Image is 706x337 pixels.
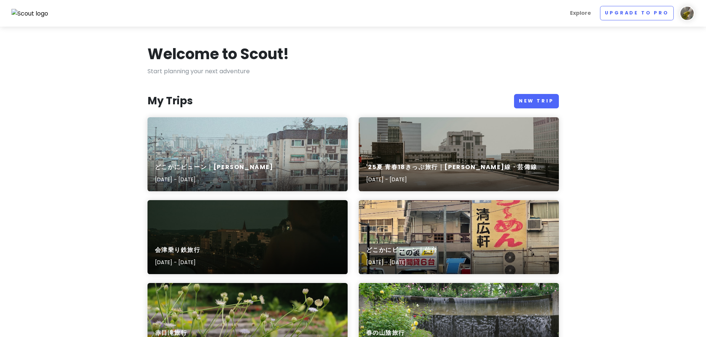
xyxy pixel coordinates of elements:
[148,44,289,64] h1: Welcome to Scout!
[155,164,274,171] h6: どこかにビューン｜[PERSON_NAME]
[514,94,559,108] a: New Trip
[155,246,200,254] h6: 会津乗り鉄旅行
[11,9,49,18] img: Scout logo
[359,200,559,274] a: A large building with a sign on the side of itどこかにビューン｜仙台[DATE] - [DATE]
[155,258,200,266] p: [DATE] - [DATE]
[359,117,559,191] a: white concrete building during daytime'25夏 青春18きっぷ旅行｜[PERSON_NAME]線・芸備線[DATE] - [DATE]
[148,67,559,76] p: Start planning your next adventure
[155,175,274,183] p: [DATE] - [DATE]
[366,329,407,337] h6: 春の山陰旅行
[366,246,438,254] h6: どこかにビューン｜仙台
[567,6,594,20] a: Explore
[600,6,674,20] a: Upgrade to Pro
[366,258,438,266] p: [DATE] - [DATE]
[148,117,348,191] a: wide road with vehiclesどこかにビューン｜[PERSON_NAME][DATE] - [DATE]
[148,200,348,274] a: a person looking out over a city at night会津乗り鉄旅行[DATE] - [DATE]
[148,94,193,108] h3: My Trips
[155,329,196,337] h6: 赤目滝旅行
[366,175,537,183] p: [DATE] - [DATE]
[680,6,695,21] img: User profile
[366,164,537,171] h6: '25夏 青春18きっぷ旅行｜[PERSON_NAME]線・芸備線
